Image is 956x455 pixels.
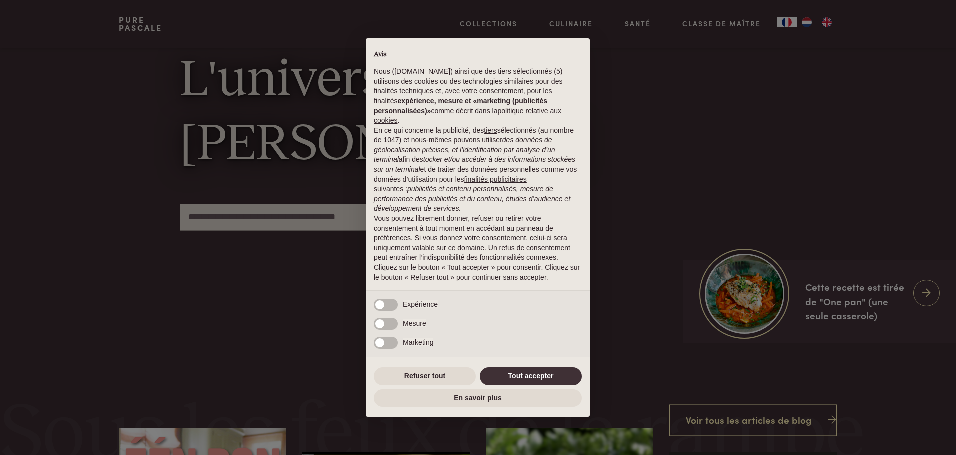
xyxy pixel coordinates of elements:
strong: expérience, mesure et «marketing (publicités personnalisées)» [374,97,547,115]
button: tiers [484,126,497,136]
span: Marketing [403,338,433,346]
button: Tout accepter [480,367,582,385]
p: En ce qui concerne la publicité, des sélectionnés (au nombre de 1047) et nous-mêmes pouvons utili... [374,126,582,214]
button: finalités publicitaires [464,175,527,185]
p: Cliquez sur le bouton « Tout accepter » pour consentir. Cliquez sur le bouton « Refuser tout » po... [374,263,582,282]
em: publicités et contenu personnalisés, mesure de performance des publicités et du contenu, études d... [374,185,570,212]
p: Nous ([DOMAIN_NAME]) ainsi que des tiers sélectionnés (5) utilisons des cookies ou des technologi... [374,67,582,126]
button: Refuser tout [374,367,476,385]
h2: Avis [374,50,582,59]
span: Mesure [403,319,426,327]
em: stocker et/ou accéder à des informations stockées sur un terminal [374,155,575,173]
button: En savoir plus [374,389,582,407]
p: Vous pouvez librement donner, refuser ou retirer votre consentement à tout moment en accédant au ... [374,214,582,263]
em: des données de géolocalisation précises, et l’identification par analyse d’un terminal [374,136,555,163]
span: Expérience [403,300,438,308]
